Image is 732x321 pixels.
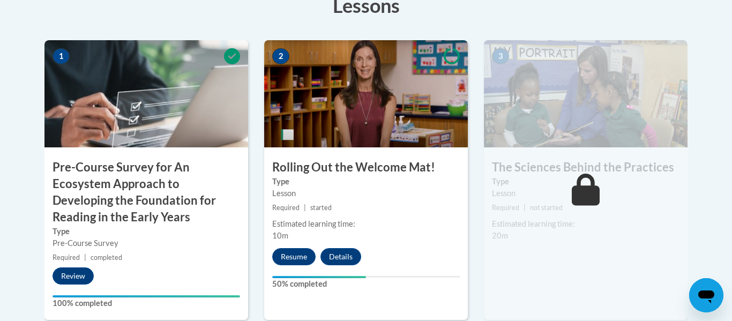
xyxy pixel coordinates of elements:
iframe: Button to launch messaging window [689,278,723,312]
img: Course Image [264,40,468,147]
span: started [310,204,332,212]
div: Estimated learning time: [492,218,679,230]
label: Type [53,226,240,237]
span: | [84,253,86,262]
label: Type [272,176,460,188]
div: Your progress [272,276,366,278]
img: Course Image [484,40,688,147]
h3: Pre-Course Survey for An Ecosystem Approach to Developing the Foundation for Reading in the Early... [44,159,248,225]
div: Lesson [492,188,679,199]
span: not started [530,204,563,212]
span: 3 [492,48,509,64]
button: Details [320,248,361,265]
span: 10m [272,231,288,240]
span: 20m [492,231,508,240]
button: Resume [272,248,316,265]
span: 2 [272,48,289,64]
label: 50% completed [272,278,460,290]
img: Course Image [44,40,248,147]
span: completed [91,253,122,262]
button: Review [53,267,94,285]
span: 1 [53,48,70,64]
h3: Rolling Out the Welcome Mat! [264,159,468,176]
div: Your progress [53,295,240,297]
div: Lesson [272,188,460,199]
span: Required [492,204,519,212]
h3: The Sciences Behind the Practices [484,159,688,176]
span: | [524,204,526,212]
div: Estimated learning time: [272,218,460,230]
label: 100% completed [53,297,240,309]
span: | [304,204,306,212]
span: Required [272,204,300,212]
div: Pre-Course Survey [53,237,240,249]
span: Required [53,253,80,262]
label: Type [492,176,679,188]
